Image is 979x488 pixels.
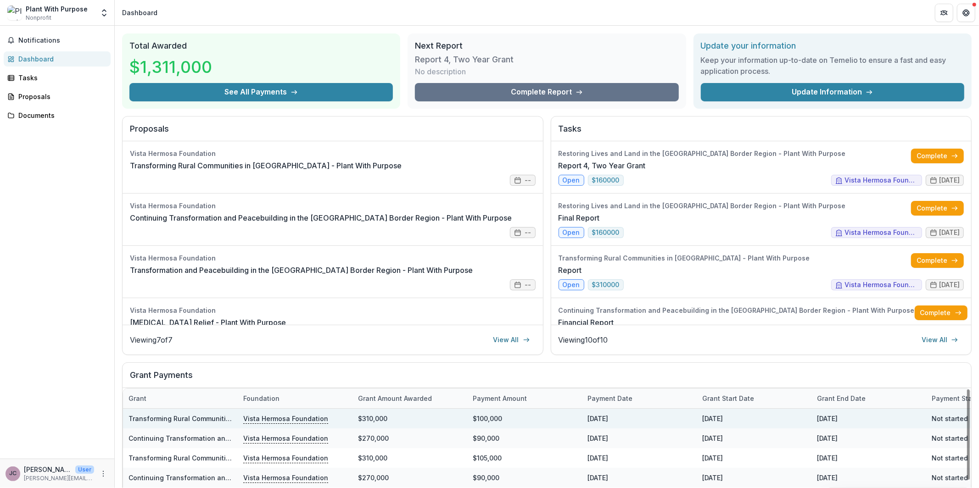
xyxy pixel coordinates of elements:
[559,317,614,328] a: Financial Report
[957,4,975,22] button: Get Help
[935,4,953,22] button: Partners
[911,149,964,163] a: Complete
[582,468,697,488] div: [DATE]
[26,4,88,14] div: Plant With Purpose
[352,394,437,403] div: Grant amount awarded
[697,394,760,403] div: Grant start date
[467,409,582,428] div: $100,000
[559,212,600,223] a: Final Report
[697,409,811,428] div: [DATE]
[415,66,466,77] p: No description
[130,370,964,388] h2: Grant Payments
[467,428,582,448] div: $90,000
[352,468,467,488] div: $270,000
[7,6,22,20] img: Plant With Purpose
[559,334,608,345] p: Viewing 10 of 10
[26,14,51,22] span: Nonprofit
[123,388,238,408] div: Grant
[9,471,17,477] div: Jamie Chen
[243,472,328,482] p: Vista Hermosa Foundation
[582,448,697,468] div: [DATE]
[467,448,582,468] div: $105,000
[697,468,811,488] div: [DATE]
[811,394,871,403] div: Grant end date
[697,388,811,408] div: Grant start date
[811,409,926,428] div: [DATE]
[18,73,103,83] div: Tasks
[238,388,352,408] div: Foundation
[118,6,161,19] nav: breadcrumb
[243,453,328,463] p: Vista Hermosa Foundation
[130,160,402,171] a: Transforming Rural Communities in [GEOGRAPHIC_DATA] - Plant With Purpose
[697,428,811,448] div: [DATE]
[352,448,467,468] div: $310,000
[582,409,697,428] div: [DATE]
[559,265,582,276] a: Report
[352,409,467,428] div: $310,000
[701,83,964,101] a: Update Information
[24,474,94,482] p: [PERSON_NAME][EMAIL_ADDRESS][DOMAIN_NAME]
[243,413,328,423] p: Vista Hermosa Foundation
[701,55,964,77] h3: Keep your information up-to-date on Temelio to ensure a fast and easy application process.
[415,83,678,101] a: Complete Report
[582,394,638,403] div: Payment date
[129,83,393,101] button: See All Payments
[75,466,94,474] p: User
[911,201,964,216] a: Complete
[18,111,103,120] div: Documents
[582,388,697,408] div: Payment date
[488,333,536,347] a: View All
[123,394,152,403] div: Grant
[4,33,111,48] button: Notifications
[24,465,72,474] p: [PERSON_NAME]
[559,124,964,141] h2: Tasks
[352,388,467,408] div: Grant amount awarded
[4,108,111,123] a: Documents
[915,305,968,320] a: Complete
[811,428,926,448] div: [DATE]
[98,4,111,22] button: Open entity switcher
[129,41,393,51] h2: Total Awarded
[916,333,964,347] a: View All
[701,41,964,51] h2: Update your information
[467,394,532,403] div: Payment Amount
[4,51,111,67] a: Dashboard
[238,394,285,403] div: Foundation
[811,388,926,408] div: Grant end date
[697,448,811,468] div: [DATE]
[18,92,103,101] div: Proposals
[4,70,111,85] a: Tasks
[811,448,926,468] div: [DATE]
[243,433,328,443] p: Vista Hermosa Foundation
[467,468,582,488] div: $90,000
[122,8,157,17] div: Dashboard
[467,388,582,408] div: Payment Amount
[811,468,926,488] div: [DATE]
[582,428,697,448] div: [DATE]
[18,54,103,64] div: Dashboard
[129,434,481,442] a: Continuing Transformation and Peacebuilding in the [GEOGRAPHIC_DATA] Border Region - Plant With P...
[18,37,107,44] span: Notifications
[130,317,286,328] a: [MEDICAL_DATA] Relief - Plant With Purpose
[129,454,377,462] a: Transforming Rural Communities in [GEOGRAPHIC_DATA] - Plant With Purpose
[129,55,212,79] h3: $1,311,000
[415,55,514,65] h3: Report 4, Two Year Grant
[129,474,481,482] a: Continuing Transformation and Peacebuilding in the [GEOGRAPHIC_DATA] Border Region - Plant With P...
[129,415,377,422] a: Transforming Rural Communities in [GEOGRAPHIC_DATA] - Plant With Purpose
[130,212,512,223] a: Continuing Transformation and Peacebuilding in the [GEOGRAPHIC_DATA] Border Region - Plant With P...
[415,41,678,51] h2: Next Report
[4,89,111,104] a: Proposals
[130,265,473,276] a: Transformation and Peacebuilding in the [GEOGRAPHIC_DATA] Border Region - Plant With Purpose
[130,124,536,141] h2: Proposals
[130,334,173,345] p: Viewing 7 of 7
[559,160,646,171] a: Report 4, Two Year Grant
[352,428,467,448] div: $270,000
[911,253,964,268] a: Complete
